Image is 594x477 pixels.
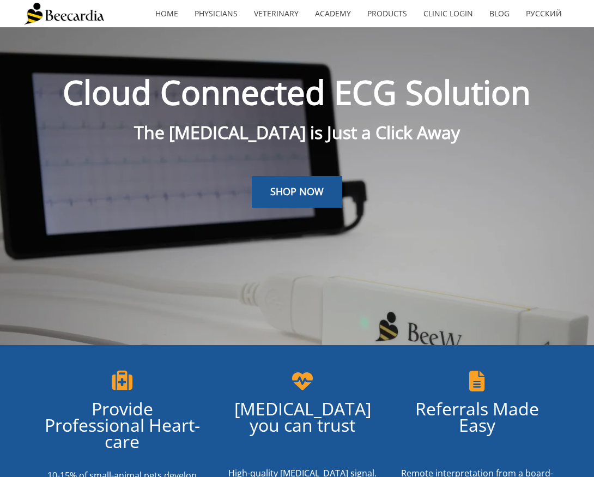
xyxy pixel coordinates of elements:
[147,1,186,26] a: home
[246,1,307,26] a: Veterinary
[45,397,200,453] span: Provide Professional Heart-care
[415,397,539,437] span: Referrals Made Easy
[252,176,342,208] a: SHOP NOW
[518,1,570,26] a: Русский
[134,120,460,144] span: The [MEDICAL_DATA] is Just a Click Away
[270,185,324,198] span: SHOP NOW
[307,1,359,26] a: Academy
[415,1,481,26] a: Clinic Login
[24,3,104,25] img: Beecardia
[186,1,246,26] a: Physicians
[481,1,518,26] a: Blog
[234,397,371,437] span: [MEDICAL_DATA] you can trust
[63,70,531,114] span: Cloud Connected ECG Solution
[359,1,415,26] a: Products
